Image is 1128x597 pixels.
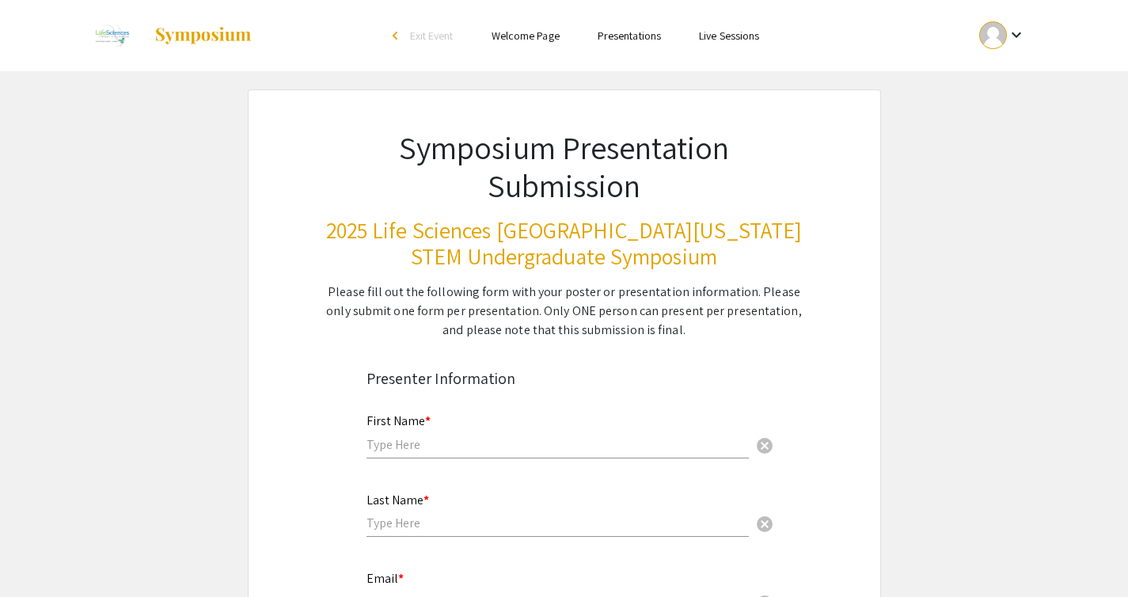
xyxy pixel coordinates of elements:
a: Welcome Page [492,29,560,43]
mat-label: Email [367,570,404,587]
span: cancel [755,436,774,455]
a: Presentations [598,29,661,43]
iframe: Chat [12,526,67,585]
a: 2025 Life Sciences South Florida STEM Undergraduate Symposium [85,16,253,55]
h1: Symposium Presentation Submission [325,128,803,204]
mat-label: First Name [367,413,431,429]
span: Exit Event [410,29,454,43]
div: arrow_back_ios [393,31,402,40]
button: Expand account dropdown [963,17,1043,53]
mat-icon: Expand account dropdown [1007,25,1026,44]
div: Please fill out the following form with your poster or presentation information. Please only subm... [325,283,803,340]
button: Clear [749,508,780,539]
h3: 2025 Life Sciences [GEOGRAPHIC_DATA][US_STATE] STEM Undergraduate Symposium [325,217,803,270]
img: 2025 Life Sciences South Florida STEM Undergraduate Symposium [85,16,139,55]
button: Clear [749,428,780,460]
input: Type Here [367,436,749,453]
div: Presenter Information [367,367,762,390]
mat-label: Last Name [367,492,429,508]
span: cancel [755,515,774,534]
input: Type Here [367,515,749,531]
img: Symposium by ForagerOne [154,26,253,45]
a: Live Sessions [699,29,759,43]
